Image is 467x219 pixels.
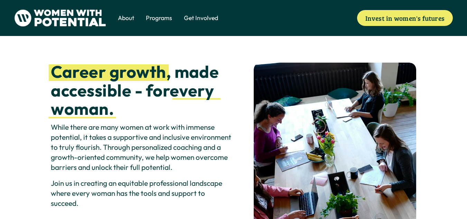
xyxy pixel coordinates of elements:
span: About [118,14,134,22]
p: Join us in creating an equitable professional landscape where every woman has the tools and suppo... [51,178,232,209]
span: Programs [146,14,172,22]
a: folder dropdown [184,13,218,23]
img: Women With Potential [14,9,106,27]
a: Invest in women's futures [357,10,453,26]
a: folder dropdown [118,13,134,23]
strong: , made accessible - for [51,61,222,101]
p: While there are many women at work with immense potential, it takes a supportive and inclusive en... [51,122,232,173]
a: folder dropdown [146,13,172,23]
strong: every woman. [51,80,217,119]
strong: Career growth [51,61,166,82]
span: Get Involved [184,14,218,22]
